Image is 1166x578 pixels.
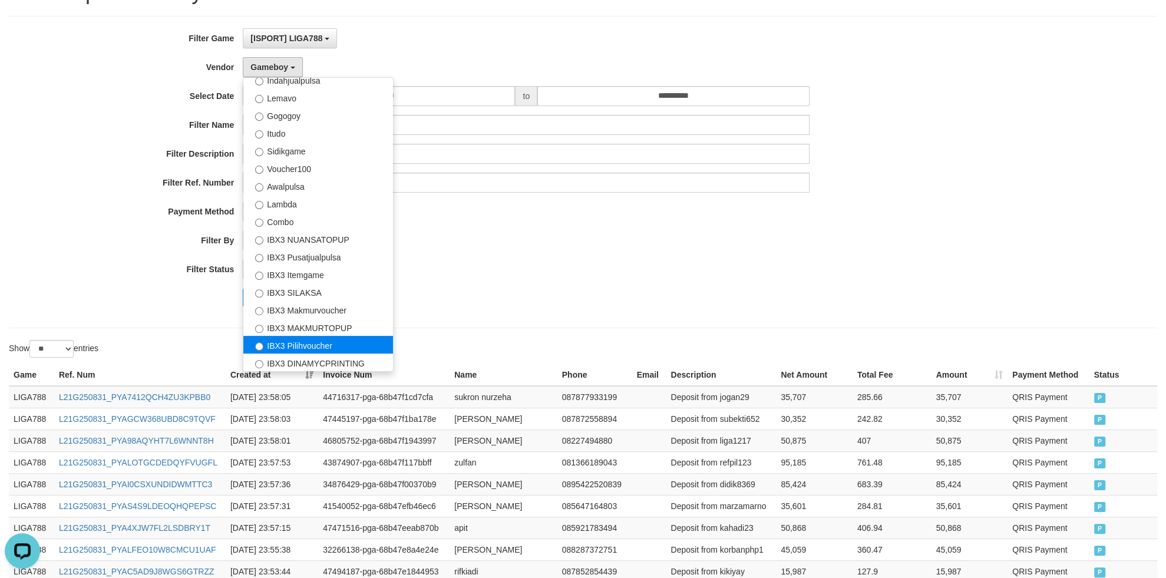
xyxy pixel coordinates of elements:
td: 360.47 [853,539,932,560]
label: IBX3 MAKMURTOPUP [243,318,393,336]
span: [ISPORT] LIGA788 [250,34,322,43]
td: Deposit from liga1217 [666,430,776,451]
span: PAID [1094,415,1106,425]
td: 85,424 [776,473,853,495]
th: Payment Method [1008,364,1089,386]
td: 46805752-pga-68b47f1943997 [318,430,450,451]
td: [DATE] 23:58:03 [226,408,318,430]
input: Lambda [255,201,263,209]
button: Open LiveChat chat widget [5,5,40,40]
th: Ref. Num [54,364,226,386]
td: 30,352 [932,408,1008,430]
td: LIGA788 [9,386,54,408]
td: 47445197-pga-68b47f1ba178e [318,408,450,430]
td: Deposit from didik8369 [666,473,776,495]
td: 50,875 [932,430,1008,451]
span: Gameboy [250,62,288,72]
td: LIGA788 [9,430,54,451]
th: Email [632,364,666,386]
label: Show entries [9,340,98,358]
td: QRIS Payment [1008,473,1089,495]
td: Deposit from kahadi23 [666,517,776,539]
td: [PERSON_NAME] [450,473,557,495]
td: apit [450,517,557,539]
td: 242.82 [853,408,932,430]
td: 088287372751 [557,539,632,560]
td: LIGA788 [9,495,54,517]
label: IBX3 DINAMYCPRINTING [243,354,393,371]
td: [DATE] 23:57:15 [226,517,318,539]
td: 087872558894 [557,408,632,430]
th: Invoice Num [318,364,450,386]
td: QRIS Payment [1008,539,1089,560]
a: L21G250831_PYAI0CSXUNDIDWMTTC3 [59,480,212,489]
td: Deposit from refpil123 [666,451,776,473]
input: IBX3 SILAKSA [255,289,263,298]
label: IBX3 Makmurvoucher [243,300,393,318]
th: Name [450,364,557,386]
span: PAID [1094,437,1106,447]
td: 407 [853,430,932,451]
a: L21G250831_PYA98AQYHT7L6WNNT8H [59,436,214,445]
td: 085647164803 [557,495,632,517]
th: Total Fee [853,364,932,386]
input: IBX3 NUANSATOPUP [255,236,263,245]
th: Created at: activate to sort column ascending [226,364,318,386]
td: 85,424 [932,473,1008,495]
td: 406.94 [853,517,932,539]
input: Combo [255,219,263,227]
input: IBX3 Makmurvoucher [255,307,263,315]
button: [ISPORT] LIGA788 [243,28,337,48]
input: Indahjualpulsa [255,77,263,85]
td: [DATE] 23:58:01 [226,430,318,451]
td: Deposit from jogan29 [666,386,776,408]
select: Showentries [29,340,74,358]
td: 087877933199 [557,386,632,408]
td: 761.48 [853,451,932,473]
label: Voucher100 [243,159,393,177]
td: 35,601 [776,495,853,517]
td: 44716317-pga-68b47f1cd7cfa [318,386,450,408]
td: 50,868 [776,517,853,539]
td: [DATE] 23:57:53 [226,451,318,473]
td: LIGA788 [9,517,54,539]
a: L21G250831_PYAGCW368UBD8C9TQVF [59,414,216,424]
td: 32266138-pga-68b47e8a4e24e [318,539,450,560]
span: PAID [1094,458,1106,468]
span: PAID [1094,567,1106,577]
th: Status [1089,364,1158,386]
td: 47471516-pga-68b47eeab870b [318,517,450,539]
input: IBX3 Pilihvoucher [255,342,263,351]
input: IBX3 MAKMURTOPUP [255,325,263,333]
td: 45,059 [776,539,853,560]
th: Description [666,364,776,386]
td: 30,352 [776,408,853,430]
input: Awalpulsa [255,183,263,191]
td: Deposit from marzamarno [666,495,776,517]
a: L21G250831_PYAS4S9LDEOQHQPEPSC [59,501,216,511]
input: Lemavo [255,95,263,103]
a: L21G250831_PYALFEO10W8CMCU1UAF [59,545,216,554]
td: 50,875 [776,430,853,451]
td: 45,059 [932,539,1008,560]
td: 35,601 [932,495,1008,517]
td: 284.81 [853,495,932,517]
span: to [515,86,537,106]
td: 35,707 [776,386,853,408]
td: 50,868 [932,517,1008,539]
td: [DATE] 23:57:31 [226,495,318,517]
td: 081366189043 [557,451,632,473]
td: LIGA788 [9,451,54,473]
td: 34876429-pga-68b47f00370b9 [318,473,450,495]
span: PAID [1094,502,1106,512]
input: Voucher100 [255,166,263,174]
th: Net Amount [776,364,853,386]
label: IBX3 NUANSATOPUP [243,230,393,247]
input: IBX3 DINAMYCPRINTING [255,360,263,368]
label: Indahjualpulsa [243,71,393,88]
td: QRIS Payment [1008,408,1089,430]
td: [PERSON_NAME] [450,539,557,560]
td: QRIS Payment [1008,386,1089,408]
span: PAID [1094,393,1106,403]
a: L21G250831_PYAC5AD9J8WGS6GTRZZ [59,567,214,576]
